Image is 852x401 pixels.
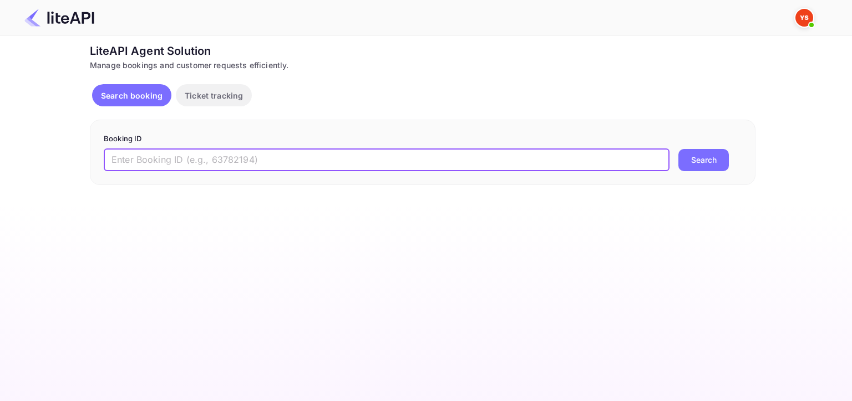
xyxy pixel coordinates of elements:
img: LiteAPI Logo [24,9,94,27]
input: Enter Booking ID (e.g., 63782194) [104,149,670,171]
p: Booking ID [104,133,742,145]
img: Yandex Support [795,9,813,27]
div: LiteAPI Agent Solution [90,43,755,59]
p: Search booking [101,90,163,101]
button: Search [678,149,729,171]
div: Manage bookings and customer requests efficiently. [90,59,755,71]
p: Ticket tracking [185,90,243,101]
